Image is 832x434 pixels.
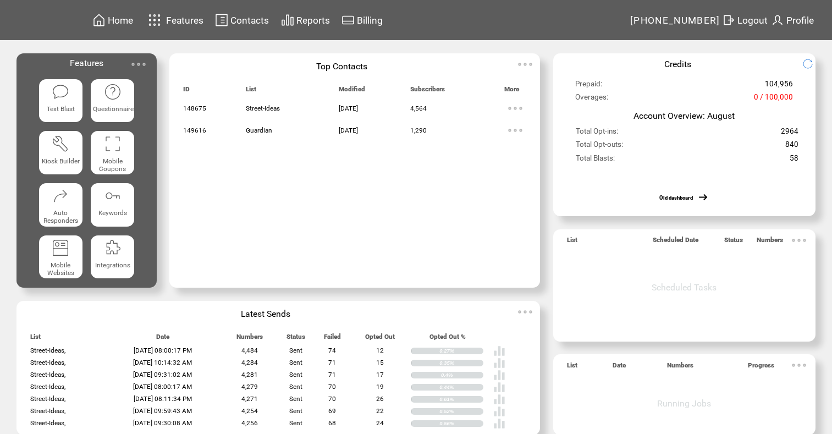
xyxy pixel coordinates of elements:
[43,209,78,224] span: Auto Responders
[376,371,384,378] span: 17
[754,93,793,106] span: 0 / 100,000
[613,361,626,374] span: Date
[215,13,228,27] img: contacts.svg
[439,360,483,366] div: 0.35%
[42,157,80,165] span: Kiosk Builder
[667,361,693,374] span: Numbers
[567,236,577,249] span: List
[246,85,256,98] span: List
[289,395,302,403] span: Sent
[134,347,192,354] span: [DATE] 08:00:17 PM
[128,53,150,75] img: ellypsis.svg
[30,371,65,378] span: Street-Ideas,
[659,195,693,201] a: Old dashboard
[289,383,302,391] span: Sent
[633,111,735,121] span: Account Overview: August
[771,13,784,27] img: profile.svg
[213,12,271,29] a: Contacts
[70,58,103,68] span: Features
[652,282,717,293] span: Scheduled Tasks
[183,105,206,112] span: 148675
[98,209,127,217] span: Keywords
[410,127,427,134] span: 1,290
[514,301,536,323] img: ellypsis.svg
[104,187,122,205] img: keywords.svg
[410,105,427,112] span: 4,564
[790,154,798,167] span: 58
[576,127,618,140] span: Total Opt-ins:
[439,396,483,403] div: 0.61%
[328,383,336,391] span: 70
[99,157,126,173] span: Mobile Coupons
[781,127,798,140] span: 2964
[785,140,798,153] span: 840
[328,407,336,415] span: 69
[286,333,305,345] span: Status
[52,83,69,101] img: text-blast.svg
[241,419,258,427] span: 4,256
[133,419,192,427] span: [DATE] 09:30:08 AM
[289,419,302,427] span: Sent
[439,408,483,415] div: 0.52%
[52,239,69,256] img: mobile-websites.svg
[241,359,258,366] span: 4,284
[281,13,294,27] img: chart.svg
[504,119,526,141] img: ellypsis.svg
[145,11,164,29] img: features.svg
[357,15,383,26] span: Billing
[429,333,466,345] span: Opted Out %
[133,359,192,366] span: [DATE] 10:14:32 AM
[576,140,623,153] span: Total Opt-outs:
[657,398,711,409] span: Running Jobs
[104,135,122,152] img: coupons.svg
[340,12,384,29] a: Billing
[30,395,65,403] span: Street-Ideas,
[439,348,483,354] div: 0.27%
[376,383,384,391] span: 19
[653,236,698,249] span: Scheduled Date
[328,347,336,354] span: 74
[576,154,615,167] span: Total Blasts:
[339,85,365,98] span: Modified
[757,236,783,249] span: Numbers
[91,131,134,174] a: Mobile Coupons
[514,53,536,75] img: ellypsis.svg
[39,79,82,123] a: Text Blast
[91,235,134,279] a: Integrations
[724,236,743,249] span: Status
[328,419,336,427] span: 68
[133,407,192,415] span: [DATE] 09:59:43 AM
[788,354,810,376] img: ellypsis.svg
[93,105,134,113] span: Questionnaire
[769,12,816,29] a: Profile
[376,395,384,403] span: 26
[39,183,82,227] a: Auto Responders
[722,13,735,27] img: exit.svg
[410,85,445,98] span: Subscribers
[91,183,134,227] a: Keywords
[504,85,519,98] span: More
[376,359,384,366] span: 15
[166,15,203,26] span: Features
[133,383,192,391] span: [DATE] 08:00:17 AM
[786,15,814,26] span: Profile
[183,127,206,134] span: 149616
[241,383,258,391] span: 4,279
[376,407,384,415] span: 22
[737,15,768,26] span: Logout
[296,15,330,26] span: Reports
[575,80,602,93] span: Prepaid:
[95,261,130,269] span: Integrations
[156,333,169,345] span: Date
[30,347,65,354] span: Street-Ideas,
[52,135,69,152] img: tool%201.svg
[246,105,280,112] span: Street-Ideas
[39,235,82,279] a: Mobile Websites
[279,12,332,29] a: Reports
[47,105,75,113] span: Text Blast
[493,393,505,405] img: poll%20-%20white.svg
[108,15,133,26] span: Home
[328,371,336,378] span: 71
[328,359,336,366] span: 71
[241,395,258,403] span: 4,271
